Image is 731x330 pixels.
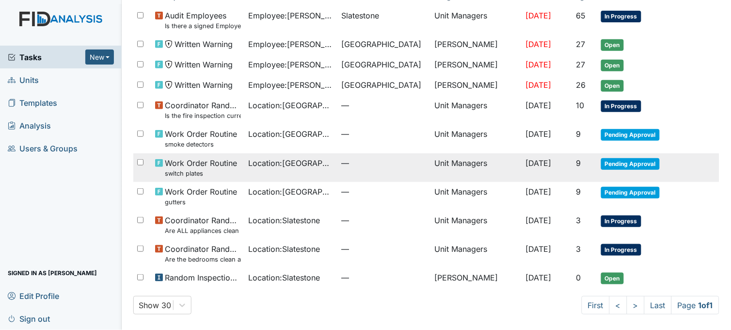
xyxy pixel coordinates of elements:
[8,72,39,87] span: Units
[526,11,552,20] span: [DATE]
[249,186,334,198] span: Location : [GEOGRAPHIC_DATA]
[8,265,97,280] span: Signed in as [PERSON_NAME]
[644,296,672,314] a: Last
[431,124,522,153] td: Unit Managers
[576,39,586,49] span: 27
[249,38,334,50] span: Employee : [PERSON_NAME]
[175,59,233,70] span: Written Warning
[431,34,522,55] td: [PERSON_NAME]
[526,158,552,168] span: [DATE]
[139,299,171,311] div: Show 30
[249,79,334,91] span: Employee : [PERSON_NAME][GEOGRAPHIC_DATA]
[526,60,552,69] span: [DATE]
[526,39,552,49] span: [DATE]
[601,158,660,170] span: Pending Approval
[526,80,552,90] span: [DATE]
[576,129,581,139] span: 9
[342,79,422,91] span: [GEOGRAPHIC_DATA]
[576,100,585,110] span: 10
[249,99,334,111] span: Location : [GEOGRAPHIC_DATA]
[165,169,237,178] small: switch plates
[342,157,427,169] span: —
[249,128,334,140] span: Location : [GEOGRAPHIC_DATA]
[601,39,624,51] span: Open
[601,11,641,22] span: In Progress
[165,140,237,149] small: smoke detectors
[576,158,581,168] span: 9
[249,157,334,169] span: Location : [GEOGRAPHIC_DATA]
[601,80,624,92] span: Open
[576,187,581,197] span: 9
[582,296,719,314] nav: task-pagination
[8,311,50,326] span: Sign out
[431,55,522,75] td: [PERSON_NAME]
[342,243,427,255] span: —
[165,226,240,235] small: Are ALL appliances clean and working properly?
[601,215,641,227] span: In Progress
[8,95,57,110] span: Templates
[8,118,51,133] span: Analysis
[526,273,552,282] span: [DATE]
[431,211,522,239] td: Unit Managers
[576,273,581,282] span: 0
[431,182,522,211] td: Unit Managers
[249,10,334,21] span: Employee : [PERSON_NAME]
[526,215,552,225] span: [DATE]
[609,296,627,314] a: <
[526,100,552,110] span: [DATE]
[8,51,85,63] a: Tasks
[165,186,237,207] span: Work Order Routine gutters
[165,214,240,235] span: Coordinator Random Are ALL appliances clean and working properly?
[249,243,320,255] span: Location : Slatestone
[85,49,114,65] button: New
[431,6,522,34] td: Unit Managers
[576,215,581,225] span: 3
[582,296,610,314] a: First
[671,296,719,314] span: Page
[601,244,641,256] span: In Progress
[576,11,586,20] span: 65
[342,214,427,226] span: —
[165,272,240,283] span: Random Inspection for AM
[576,80,586,90] span: 26
[342,38,422,50] span: [GEOGRAPHIC_DATA]
[249,272,320,283] span: Location : Slatestone
[526,187,552,197] span: [DATE]
[175,38,233,50] span: Written Warning
[342,128,427,140] span: —
[165,10,240,31] span: Audit Employees Is there a signed Employee Job Description in the file for the employee's current...
[8,288,59,303] span: Edit Profile
[601,187,660,198] span: Pending Approval
[601,60,624,71] span: Open
[431,75,522,96] td: [PERSON_NAME]
[165,21,240,31] small: Is there a signed Employee Job Description in the file for the employee's current position?
[627,296,645,314] a: >
[249,214,320,226] span: Location : Slatestone
[601,273,624,284] span: Open
[342,99,427,111] span: —
[576,244,581,254] span: 3
[249,59,334,70] span: Employee : [PERSON_NAME]
[175,79,233,91] span: Written Warning
[342,186,427,198] span: —
[165,99,240,120] span: Coordinator Random Is the fire inspection current (from the Fire Marshall)?
[601,129,660,141] span: Pending Approval
[576,60,586,69] span: 27
[342,10,380,21] span: Slatestone
[342,272,427,283] span: —
[8,141,78,156] span: Users & Groups
[699,300,713,310] strong: 1 of 1
[431,153,522,182] td: Unit Managers
[526,129,552,139] span: [DATE]
[165,243,240,264] span: Coordinator Random Are the bedrooms clean and in good repair?
[165,198,237,207] small: gutters
[431,268,522,288] td: [PERSON_NAME]
[526,244,552,254] span: [DATE]
[601,100,641,112] span: In Progress
[165,255,240,264] small: Are the bedrooms clean and in good repair?
[342,59,422,70] span: [GEOGRAPHIC_DATA]
[431,96,522,124] td: Unit Managers
[165,157,237,178] span: Work Order Routine switch plates
[165,111,240,120] small: Is the fire inspection current (from the Fire [PERSON_NAME])?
